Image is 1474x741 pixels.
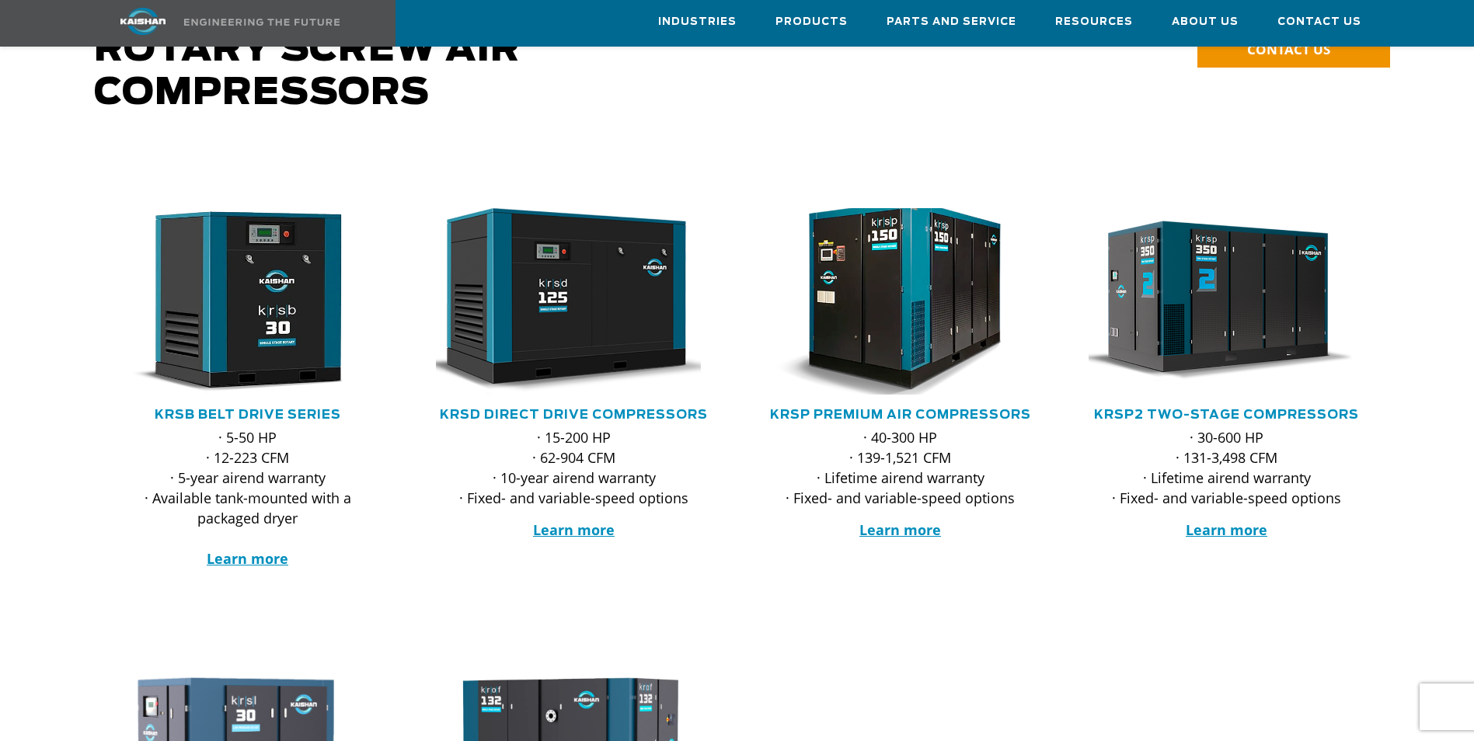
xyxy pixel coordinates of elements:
[1089,427,1365,508] p: · 30-600 HP · 131-3,498 CFM · Lifetime airend warranty · Fixed- and variable-speed options
[775,13,848,31] span: Products
[658,13,737,31] span: Industries
[887,13,1016,31] span: Parts and Service
[533,520,615,539] a: Learn more
[859,520,941,539] a: Learn more
[155,409,341,421] a: KRSB Belt Drive Series
[436,208,713,395] div: krsd125
[1089,208,1365,395] div: krsp350
[110,427,386,569] p: · 5-50 HP · 12-223 CFM · 5-year airend warranty · Available tank-mounted with a packaged dryer
[424,208,701,395] img: krsd125
[1077,208,1354,395] img: krsp350
[1277,13,1361,31] span: Contact Us
[658,1,737,43] a: Industries
[1247,40,1330,58] span: CONTACT US
[440,409,708,421] a: KRSD Direct Drive Compressors
[207,549,288,568] a: Learn more
[1172,13,1239,31] span: About Us
[1186,520,1267,539] a: Learn more
[775,1,848,43] a: Products
[1094,409,1359,421] a: KRSP2 Two-Stage Compressors
[85,8,201,35] img: kaishan logo
[770,409,1031,421] a: KRSP Premium Air Compressors
[184,19,340,26] img: Engineering the future
[737,199,1041,404] img: krsp150
[1055,13,1133,31] span: Resources
[1055,1,1133,43] a: Resources
[1277,1,1361,43] a: Contact Us
[887,1,1016,43] a: Parts and Service
[110,208,386,395] div: krsb30
[1172,1,1239,43] a: About Us
[436,427,713,508] p: · 15-200 HP · 62-904 CFM · 10-year airend warranty · Fixed- and variable-speed options
[98,208,375,395] img: krsb30
[762,427,1039,508] p: · 40-300 HP · 139-1,521 CFM · Lifetime airend warranty · Fixed- and variable-speed options
[762,208,1039,395] div: krsp150
[1197,33,1390,68] a: CONTACT US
